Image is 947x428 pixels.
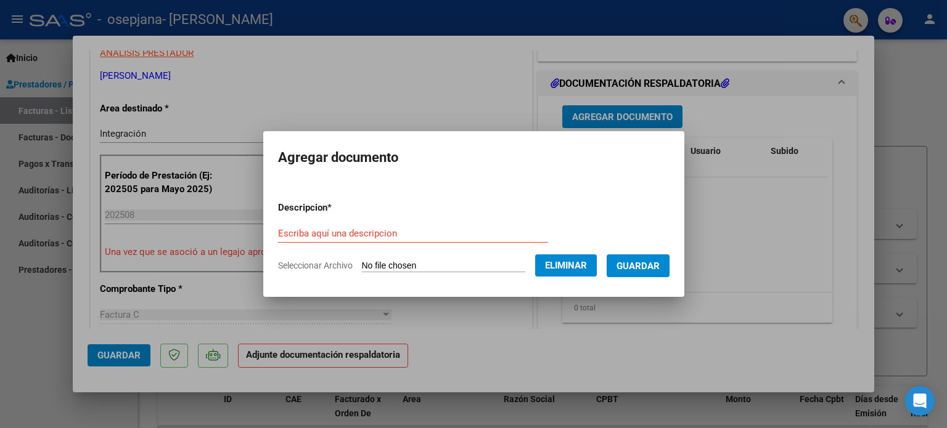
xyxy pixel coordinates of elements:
button: Guardar [607,254,670,277]
div: Open Intercom Messenger [905,386,935,416]
h2: Agregar documento [278,146,670,169]
span: Seleccionar Archivo [278,260,353,270]
button: Eliminar [535,254,597,277]
span: Guardar [617,260,660,272]
p: Descripcion [278,201,396,215]
span: Eliminar [545,260,587,271]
